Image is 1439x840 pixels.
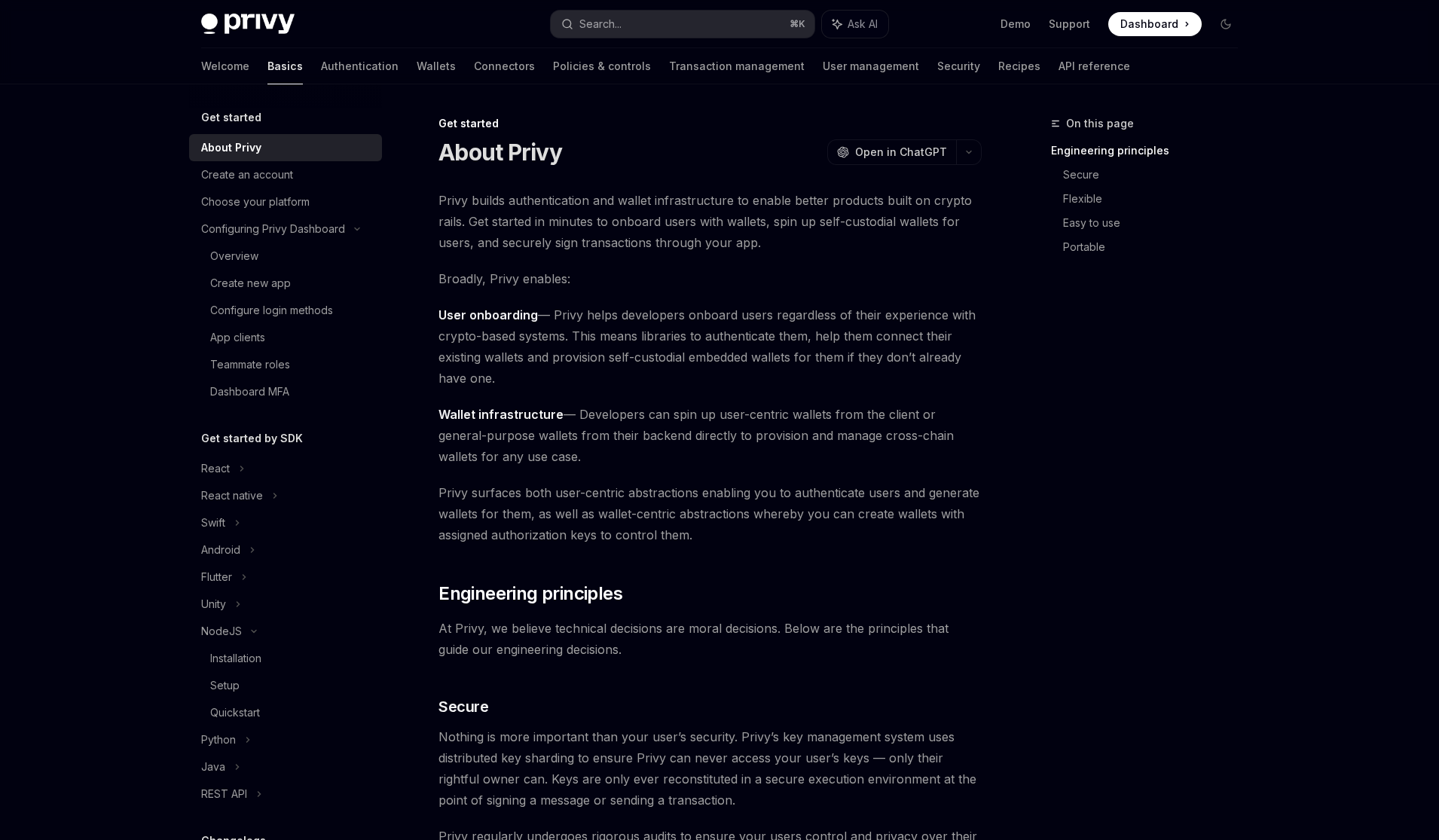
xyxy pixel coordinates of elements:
h5: Get started [201,108,261,127]
div: Unity [201,595,226,613]
a: Dashboard [1108,12,1202,36]
a: Easy to use [1063,211,1250,235]
div: App clients [210,328,265,347]
span: ⌘ K [790,18,805,30]
strong: Wallet infrastructure [438,407,564,422]
div: Swift [201,514,225,532]
div: Java [201,758,225,776]
h1: About Privy [438,139,562,166]
a: Quickstart [189,699,382,726]
div: NodeJS [201,622,242,640]
div: Flutter [201,568,232,586]
div: Python [201,731,236,749]
div: Android [201,541,240,559]
div: Get started [438,116,982,131]
div: REST API [201,785,247,803]
div: Teammate roles [210,356,290,374]
a: Connectors [474,48,535,84]
a: Choose your platform [189,188,382,215]
a: Welcome [201,48,249,84]
div: Create an account [201,166,293,184]
img: dark logo [201,14,295,35]
a: Portable [1063,235,1250,259]
span: — Developers can spin up user-centric wallets from the client or general-purpose wallets from the... [438,404,982,467]
span: On this page [1066,115,1134,133]
div: About Privy [201,139,261,157]
a: User management [823,48,919,84]
a: Flexible [1063,187,1250,211]
div: Setup [210,677,240,695]
span: Secure [438,696,488,717]
div: Installation [210,649,261,667]
div: Create new app [210,274,291,292]
a: Engineering principles [1051,139,1250,163]
strong: User onboarding [438,307,538,322]
div: Quickstart [210,704,260,722]
a: Basics [267,48,303,84]
a: App clients [189,324,382,351]
a: Configure login methods [189,297,382,324]
a: Wallets [417,48,456,84]
span: Privy builds authentication and wallet infrastructure to enable better products built on crypto r... [438,190,982,253]
a: Overview [189,243,382,270]
button: Ask AI [822,11,888,38]
a: Security [937,48,980,84]
a: Setup [189,672,382,699]
a: Transaction management [669,48,805,84]
a: Installation [189,645,382,672]
div: React [201,460,230,478]
span: Broadly, Privy enables: [438,268,982,289]
div: Overview [210,247,258,265]
span: Open in ChatGPT [855,145,947,160]
a: Authentication [321,48,399,84]
a: Create new app [189,270,382,297]
span: Nothing is more important than your user’s security. Privy’s key management system uses distribut... [438,726,982,811]
a: Teammate roles [189,351,382,378]
span: At Privy, we believe technical decisions are moral decisions. Below are the principles that guide... [438,618,982,660]
span: Dashboard [1120,17,1178,32]
div: Search... [579,15,622,33]
a: Support [1049,17,1090,32]
a: Recipes [998,48,1040,84]
div: Configuring Privy Dashboard [201,220,345,238]
button: Toggle dark mode [1214,12,1238,36]
span: — Privy helps developers onboard users regardless of their experience with crypto-based systems. ... [438,304,982,389]
a: About Privy [189,134,382,161]
a: Create an account [189,161,382,188]
button: Search...⌘K [551,11,814,38]
span: Ask AI [848,17,878,32]
div: Configure login methods [210,301,333,319]
a: Dashboard MFA [189,378,382,405]
a: Secure [1063,163,1250,187]
a: API reference [1059,48,1130,84]
h5: Get started by SDK [201,429,303,447]
span: Privy surfaces both user-centric abstractions enabling you to authenticate users and generate wal... [438,482,982,545]
a: Policies & controls [553,48,651,84]
a: Demo [1001,17,1031,32]
div: Choose your platform [201,193,310,211]
button: Open in ChatGPT [827,139,956,165]
div: React native [201,487,263,505]
div: Dashboard MFA [210,383,289,401]
span: Engineering principles [438,582,622,606]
